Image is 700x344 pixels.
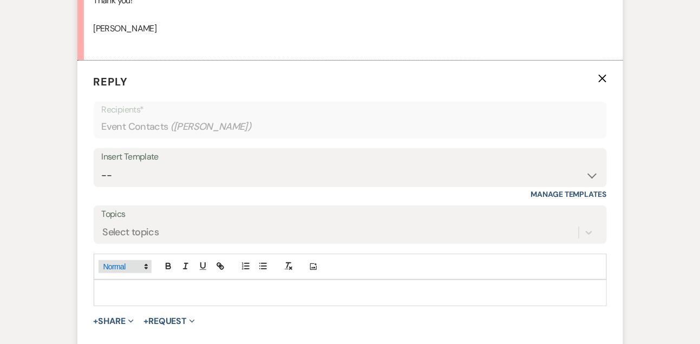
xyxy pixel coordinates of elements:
[143,317,148,326] span: +
[94,317,134,326] button: Share
[102,149,599,165] div: Insert Template
[94,75,128,89] span: Reply
[102,103,599,117] p: Recipients*
[171,120,252,134] span: ( [PERSON_NAME] )
[102,207,599,222] label: Topics
[531,189,607,199] a: Manage Templates
[102,116,599,137] div: Event Contacts
[103,226,159,240] div: Select topics
[143,317,195,326] button: Request
[94,317,99,326] span: +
